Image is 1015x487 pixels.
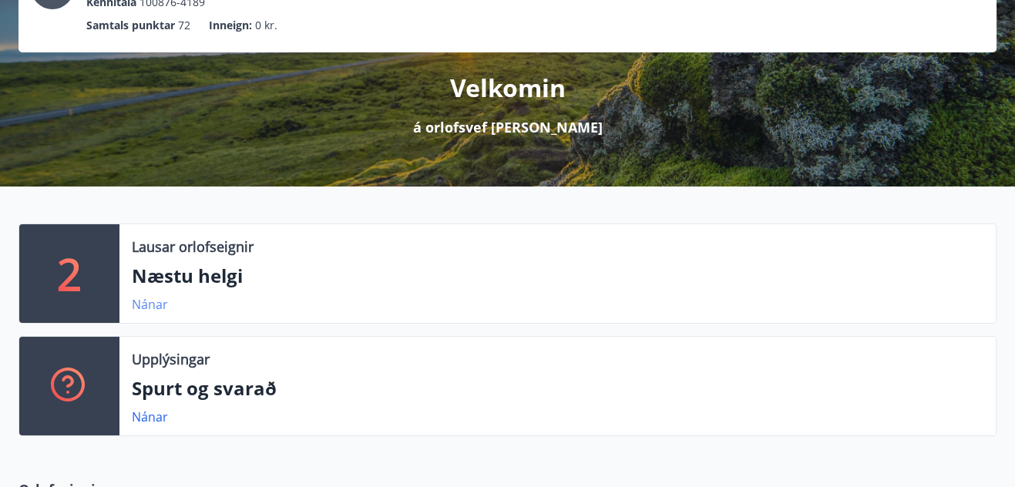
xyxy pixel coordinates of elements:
p: Inneign : [209,17,252,34]
p: Velkomin [450,71,566,105]
a: Nánar [132,408,168,425]
p: Upplýsingar [132,349,210,369]
span: 0 kr. [255,17,277,34]
p: Lausar orlofseignir [132,237,254,257]
p: Samtals punktar [86,17,175,34]
p: 2 [57,244,82,303]
a: Nánar [132,296,168,313]
p: Næstu helgi [132,263,983,289]
p: á orlofsvef [PERSON_NAME] [413,117,603,137]
span: 72 [178,17,190,34]
p: Spurt og svarað [132,375,983,401]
